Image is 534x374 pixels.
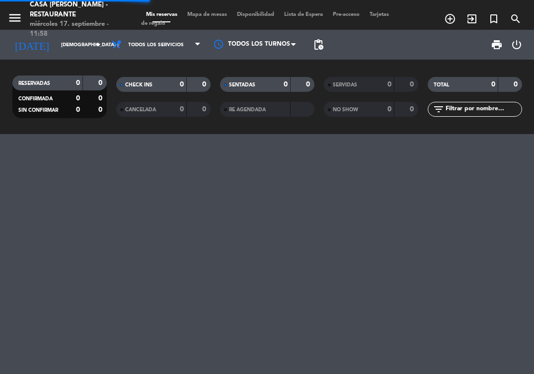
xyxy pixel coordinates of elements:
strong: 0 [76,79,80,86]
i: power_settings_new [511,39,523,51]
span: SERVIDAS [333,82,357,87]
strong: 0 [98,95,104,102]
strong: 0 [202,106,208,113]
strong: 0 [306,81,312,88]
span: Mapa de mesas [182,12,232,17]
strong: 0 [202,81,208,88]
span: Pre-acceso [328,12,365,17]
span: pending_actions [312,39,324,51]
span: NO SHOW [333,107,358,112]
strong: 0 [491,81,495,88]
strong: 0 [410,106,416,113]
strong: 0 [76,95,80,102]
i: add_circle_outline [444,13,456,25]
span: Mis reservas [141,12,182,17]
strong: 0 [180,106,184,113]
i: [DATE] [7,34,56,55]
strong: 0 [514,81,520,88]
span: RE AGENDADA [229,107,266,112]
strong: 0 [76,106,80,113]
span: Lista de Espera [279,12,328,17]
span: CHECK INS [125,82,153,87]
span: print [491,39,503,51]
strong: 0 [410,81,416,88]
strong: 0 [98,79,104,86]
strong: 0 [387,81,391,88]
div: LOG OUT [507,30,527,60]
span: CONFIRMADA [18,96,53,101]
span: Tarjetas de regalo [141,12,389,26]
i: search [510,13,522,25]
i: turned_in_not [488,13,500,25]
span: SIN CONFIRMAR [18,108,58,113]
strong: 0 [387,106,391,113]
span: Disponibilidad [232,12,279,17]
span: CANCELADA [125,107,156,112]
i: menu [7,10,22,25]
span: TOTAL [434,82,449,87]
i: filter_list [433,103,445,115]
span: RESERVADAS [18,81,50,86]
div: miércoles 17. septiembre - 11:58 [30,19,126,39]
i: arrow_drop_down [92,39,104,51]
i: exit_to_app [466,13,478,25]
span: Todos los servicios [128,42,184,48]
strong: 0 [180,81,184,88]
button: menu [7,10,22,29]
strong: 0 [98,106,104,113]
strong: 0 [284,81,288,88]
input: Filtrar por nombre... [445,104,522,115]
span: SENTADAS [229,82,255,87]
